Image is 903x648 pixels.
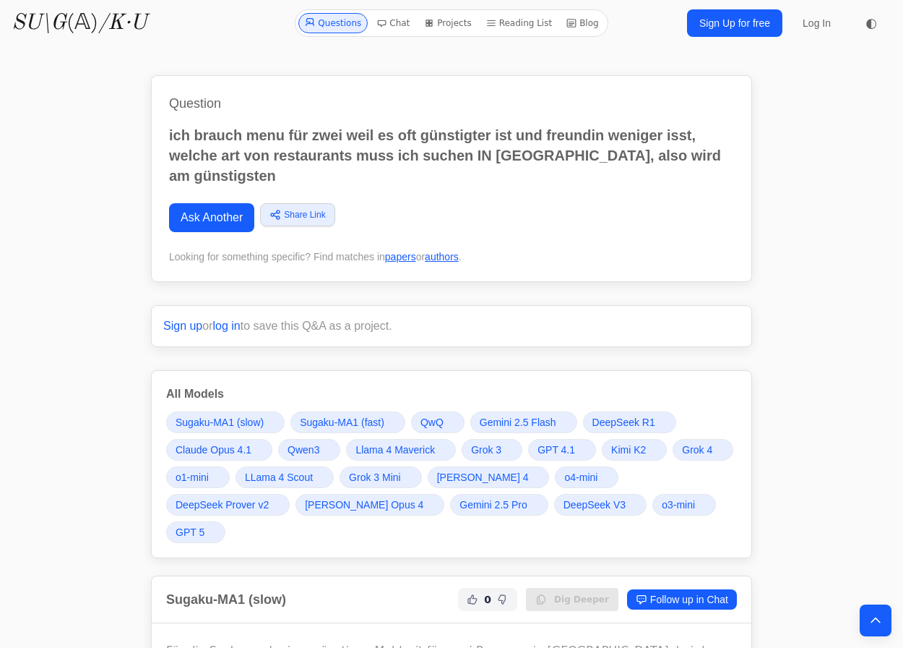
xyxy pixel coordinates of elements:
span: Sugaku-MA1 (fast) [300,415,384,430]
h2: Sugaku-MA1 (slow) [166,589,286,610]
span: GPT 5 [176,525,204,540]
a: Sugaku-MA1 (fast) [290,412,405,433]
span: Claude Opus 4.1 [176,443,251,457]
a: GPT 4.1 [528,439,596,461]
h1: Question [169,93,734,114]
span: LLama 4 Scout [245,470,313,485]
button: Back to top [860,605,891,636]
a: DeepSeek V3 [554,494,647,516]
button: ◐ [857,9,886,38]
span: Kimi K2 [611,443,646,457]
span: DeepSeek V3 [563,498,626,512]
a: Log In [794,10,839,36]
span: Sugaku-MA1 (slow) [176,415,264,430]
a: Questions [298,13,368,33]
a: Gemini 2.5 Flash [470,412,577,433]
a: Reading List [480,13,558,33]
span: QwQ [420,415,444,430]
a: Ask Another [169,203,254,232]
a: [PERSON_NAME] Opus 4 [295,494,444,516]
a: o3-mini [652,494,716,516]
span: DeepSeek R1 [592,415,655,430]
span: DeepSeek Prover v2 [176,498,269,512]
span: [PERSON_NAME] Opus 4 [305,498,423,512]
span: o1-mini [176,470,209,485]
a: DeepSeek Prover v2 [166,494,290,516]
a: authors [425,251,459,263]
span: o4-mini [564,470,597,485]
a: Projects [418,13,477,33]
span: Qwen3 [288,443,319,457]
p: ich brauch menu für zwei weil es oft günstigter ist und freundin weniger isst, welche art von res... [169,125,734,186]
div: Looking for something specific? Find matches in or . [169,250,734,264]
a: Sugaku-MA1 (slow) [166,412,285,433]
span: [PERSON_NAME] 4 [437,470,529,485]
p: or to save this Q&A as a project. [163,317,740,335]
a: o1-mini [166,466,230,488]
span: Share Link [284,208,325,221]
i: /K·U [98,12,147,34]
a: Follow up in Chat [627,589,737,610]
a: SU\G(𝔸)/K·U [12,10,147,36]
a: Sign up [163,320,202,332]
a: QwQ [411,412,465,433]
span: GPT 4.1 [537,443,575,457]
a: o4-mini [555,466,618,488]
span: 0 [484,592,491,607]
span: Gemini 2.5 Pro [459,498,527,512]
a: Chat [371,13,415,33]
a: Grok 3 Mini [340,466,422,488]
span: Grok 3 [471,443,501,457]
a: Llama 4 Maverick [346,439,456,461]
a: Gemini 2.5 Pro [450,494,548,516]
span: Gemini 2.5 Flash [480,415,556,430]
span: Grok 3 Mini [349,470,401,485]
a: Kimi K2 [602,439,667,461]
button: Helpful [464,591,481,608]
a: [PERSON_NAME] 4 [428,466,550,488]
a: papers [385,251,416,263]
a: GPT 5 [166,521,225,543]
a: DeepSeek R1 [583,412,676,433]
a: Sign Up for free [687,9,782,37]
h3: All Models [166,385,737,403]
a: LLama 4 Scout [236,466,334,488]
span: Grok 4 [682,443,712,457]
span: Llama 4 Maverick [355,443,435,457]
i: SU\G [12,12,66,34]
a: Claude Opus 4.1 [166,439,272,461]
a: Grok 4 [673,439,733,461]
a: Grok 3 [462,439,522,461]
span: o3-mini [662,498,695,512]
a: Qwen3 [278,439,340,461]
a: Blog [561,13,605,33]
span: ◐ [865,17,877,30]
button: Not Helpful [494,591,511,608]
a: log in [213,320,241,332]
